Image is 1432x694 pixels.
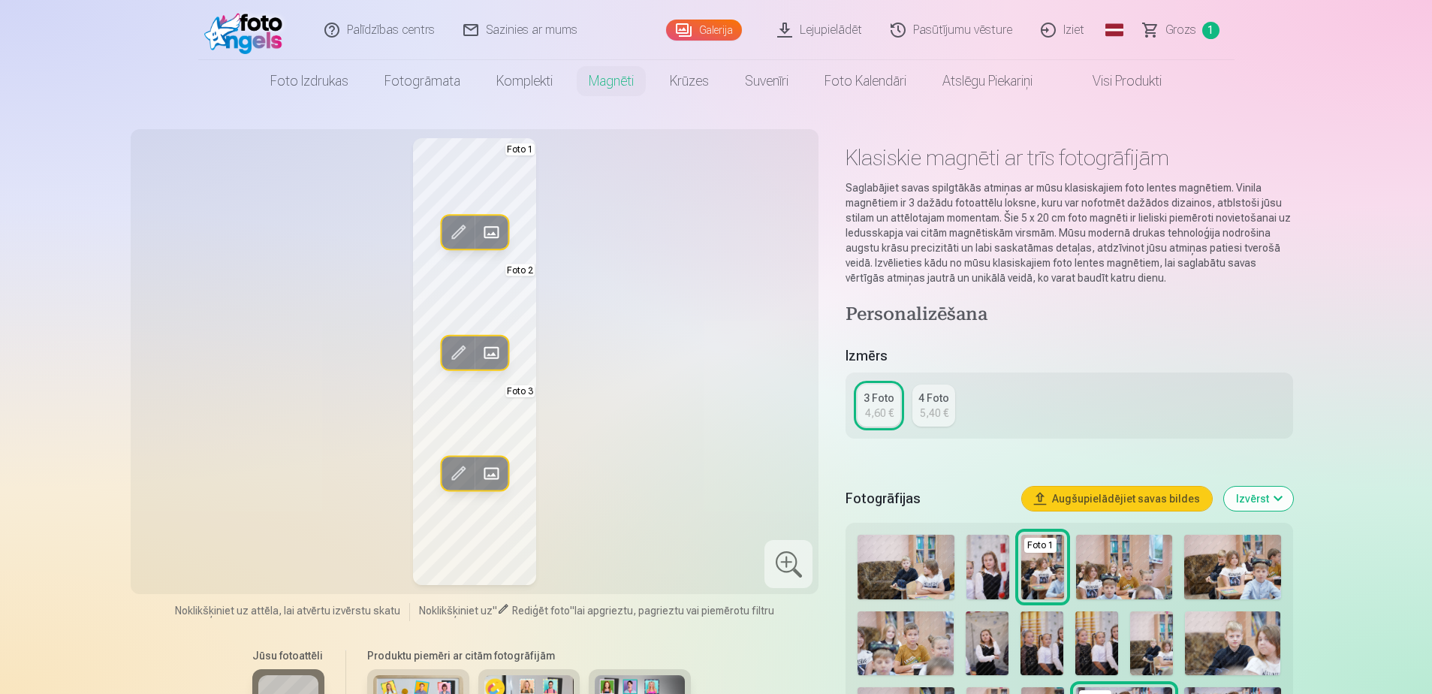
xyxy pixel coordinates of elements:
a: Suvenīri [727,60,806,102]
span: " [493,605,497,617]
span: Grozs [1165,21,1196,39]
span: lai apgrieztu, pagrieztu vai piemērotu filtru [574,605,774,617]
h5: Izmērs [846,345,1292,367]
a: Magnēti [571,60,652,102]
button: Izvērst [1224,487,1293,511]
div: 3 Foto [864,391,894,406]
a: Foto kalendāri [806,60,924,102]
a: Krūzes [652,60,727,102]
h5: Fotogrāfijas [846,488,1009,509]
a: Galerija [666,20,742,41]
p: Saglabājiet savas spilgtākās atmiņas ar mūsu klasiskajiem foto lentes magnētiem. Vinila magnētiem... [846,180,1292,285]
a: 3 Foto4,60 € [858,385,900,427]
div: 4,60 € [865,406,894,421]
span: Noklikšķiniet uz attēla, lai atvērtu izvērstu skatu [175,603,400,618]
a: Visi produkti [1051,60,1180,102]
h6: Jūsu fotoattēli [252,648,324,663]
span: Rediģēt foto [512,605,570,617]
h1: Klasiskie magnēti ar trīs fotogrāfijām [846,144,1292,171]
a: Atslēgu piekariņi [924,60,1051,102]
span: 1 [1202,22,1219,39]
span: Noklikšķiniet uz [419,605,493,617]
img: /fa1 [204,6,291,54]
h6: Produktu piemēri ar citām fotogrāfijām [361,648,697,663]
div: 5,40 € [920,406,948,421]
a: Fotogrāmata [366,60,478,102]
a: Foto izdrukas [252,60,366,102]
div: Foto 1 [1024,538,1057,553]
a: 4 Foto5,40 € [912,385,955,427]
h4: Personalizēšana [846,303,1292,327]
button: Augšupielādējiet savas bildes [1022,487,1212,511]
span: " [570,605,574,617]
div: 4 Foto [918,391,949,406]
a: Komplekti [478,60,571,102]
